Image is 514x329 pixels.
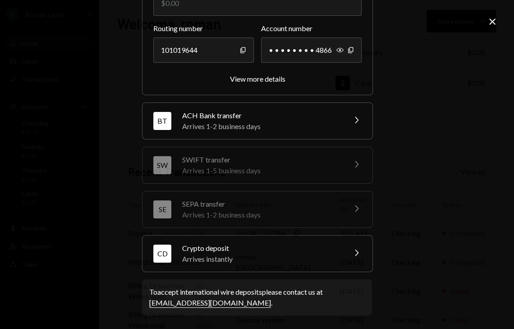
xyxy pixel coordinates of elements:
[230,74,285,83] div: View more details
[149,287,365,308] div: To accept international wire deposits please contact us at .
[182,243,340,254] div: Crypto deposit
[182,154,340,165] div: SWIFT transfer
[182,209,340,220] div: Arrives 1-2 business days
[153,37,254,63] div: 101019644
[182,199,340,209] div: SEPA transfer
[182,254,340,264] div: Arrives instantly
[182,110,340,121] div: ACH Bank transfer
[182,121,340,132] div: Arrives 1-2 business days
[142,236,372,272] button: CDCrypto depositArrives instantly
[261,23,362,34] label: Account number
[153,112,171,130] div: BT
[142,147,372,183] button: SWSWIFT transferArrives 1-5 business days
[149,298,271,308] a: [EMAIL_ADDRESS][DOMAIN_NAME]
[142,103,372,139] button: BTACH Bank transferArrives 1-2 business days
[142,191,372,227] button: SESEPA transferArrives 1-2 business days
[153,245,171,263] div: CD
[153,23,254,34] label: Routing number
[230,74,285,84] button: View more details
[182,165,340,176] div: Arrives 1-5 business days
[153,200,171,218] div: SE
[261,37,362,63] div: • • • • • • • • 4866
[153,156,171,174] div: SW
